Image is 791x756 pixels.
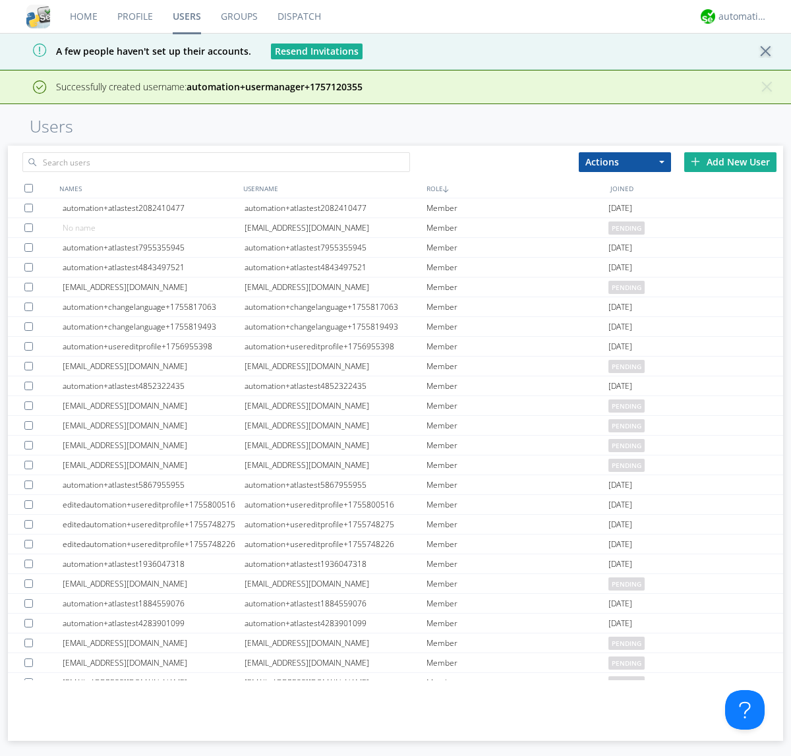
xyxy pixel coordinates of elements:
[63,436,245,455] div: [EMAIL_ADDRESS][DOMAIN_NAME]
[608,297,632,317] span: [DATE]
[426,436,608,455] div: Member
[245,436,426,455] div: [EMAIL_ADDRESS][DOMAIN_NAME]
[245,535,426,554] div: automation+usereditprofile+1755748226
[63,574,245,593] div: [EMAIL_ADDRESS][DOMAIN_NAME]
[245,416,426,435] div: [EMAIL_ADDRESS][DOMAIN_NAME]
[245,376,426,395] div: automation+atlastest4852322435
[608,399,645,413] span: pending
[245,515,426,534] div: automation+usereditprofile+1755748275
[245,396,426,415] div: [EMAIL_ADDRESS][DOMAIN_NAME]
[63,238,245,257] div: automation+atlastest7955355945
[271,44,363,59] button: Resend Invitations
[426,198,608,218] div: Member
[245,614,426,633] div: automation+atlastest4283901099
[8,317,783,337] a: automation+changelanguage+1755819493automation+changelanguage+1755819493Member[DATE]
[608,495,632,515] span: [DATE]
[8,337,783,357] a: automation+usereditprofile+1756955398automation+usereditprofile+1756955398Member[DATE]
[426,238,608,257] div: Member
[701,9,715,24] img: d2d01cd9b4174d08988066c6d424eccd
[8,515,783,535] a: editedautomation+usereditprofile+1755748275automation+usereditprofile+1755748275Member[DATE]
[426,416,608,435] div: Member
[63,297,245,316] div: automation+changelanguage+1755817063
[608,656,645,670] span: pending
[608,258,632,277] span: [DATE]
[426,317,608,336] div: Member
[426,277,608,297] div: Member
[608,554,632,574] span: [DATE]
[63,653,245,672] div: [EMAIL_ADDRESS][DOMAIN_NAME]
[245,317,426,336] div: automation+changelanguage+1755819493
[63,614,245,633] div: automation+atlastest4283901099
[426,574,608,593] div: Member
[608,419,645,432] span: pending
[608,676,645,689] span: pending
[63,222,96,233] span: No name
[63,594,245,613] div: automation+atlastest1884559076
[8,653,783,673] a: [EMAIL_ADDRESS][DOMAIN_NAME][EMAIL_ADDRESS][DOMAIN_NAME]Memberpending
[8,614,783,633] a: automation+atlastest4283901099automation+atlastest4283901099Member[DATE]
[608,317,632,337] span: [DATE]
[245,673,426,692] div: [EMAIL_ADDRESS][DOMAIN_NAME]
[245,554,426,573] div: automation+atlastest1936047318
[608,360,645,373] span: pending
[63,317,245,336] div: automation+changelanguage+1755819493
[245,297,426,316] div: automation+changelanguage+1755817063
[608,614,632,633] span: [DATE]
[718,10,768,23] div: automation+atlas
[607,179,791,198] div: JOINED
[245,238,426,257] div: automation+atlastest7955355945
[63,277,245,297] div: [EMAIL_ADDRESS][DOMAIN_NAME]
[245,633,426,653] div: [EMAIL_ADDRESS][DOMAIN_NAME]
[426,396,608,415] div: Member
[63,396,245,415] div: [EMAIL_ADDRESS][DOMAIN_NAME]
[245,337,426,356] div: automation+usereditprofile+1756955398
[8,554,783,574] a: automation+atlastest1936047318automation+atlastest1936047318Member[DATE]
[608,337,632,357] span: [DATE]
[608,221,645,235] span: pending
[725,690,765,730] iframe: Toggle Customer Support
[608,475,632,495] span: [DATE]
[187,80,363,93] strong: automation+usermanager+1757120355
[579,152,671,172] button: Actions
[63,495,245,514] div: editedautomation+usereditprofile+1755800516
[426,554,608,573] div: Member
[608,376,632,396] span: [DATE]
[8,357,783,376] a: [EMAIL_ADDRESS][DOMAIN_NAME][EMAIL_ADDRESS][DOMAIN_NAME]Memberpending
[63,535,245,554] div: editedautomation+usereditprofile+1755748226
[608,594,632,614] span: [DATE]
[8,198,783,218] a: automation+atlastest2082410477automation+atlastest2082410477Member[DATE]
[63,258,245,277] div: automation+atlastest4843497521
[608,637,645,650] span: pending
[8,455,783,475] a: [EMAIL_ADDRESS][DOMAIN_NAME][EMAIL_ADDRESS][DOMAIN_NAME]Memberpending
[8,238,783,258] a: automation+atlastest7955355945automation+atlastest7955355945Member[DATE]
[426,218,608,237] div: Member
[426,515,608,534] div: Member
[8,277,783,297] a: [EMAIL_ADDRESS][DOMAIN_NAME][EMAIL_ADDRESS][DOMAIN_NAME]Memberpending
[63,475,245,494] div: automation+atlastest5867955955
[63,633,245,653] div: [EMAIL_ADDRESS][DOMAIN_NAME]
[423,179,607,198] div: ROLE
[63,376,245,395] div: automation+atlastest4852322435
[426,614,608,633] div: Member
[426,357,608,376] div: Member
[10,45,251,57] span: A few people haven't set up their accounts.
[56,179,240,198] div: NAMES
[608,459,645,472] span: pending
[8,436,783,455] a: [EMAIL_ADDRESS][DOMAIN_NAME][EMAIL_ADDRESS][DOMAIN_NAME]Memberpending
[26,5,50,28] img: cddb5a64eb264b2086981ab96f4c1ba7
[63,198,245,218] div: automation+atlastest2082410477
[245,594,426,613] div: automation+atlastest1884559076
[608,515,632,535] span: [DATE]
[426,376,608,395] div: Member
[245,653,426,672] div: [EMAIL_ADDRESS][DOMAIN_NAME]
[245,218,426,237] div: [EMAIL_ADDRESS][DOMAIN_NAME]
[426,297,608,316] div: Member
[426,673,608,692] div: Member
[8,258,783,277] a: automation+atlastest4843497521automation+atlastest4843497521Member[DATE]
[63,337,245,356] div: automation+usereditprofile+1756955398
[608,577,645,591] span: pending
[56,80,363,93] span: Successfully created username:
[426,594,608,613] div: Member
[63,515,245,534] div: editedautomation+usereditprofile+1755748275
[8,633,783,653] a: [EMAIL_ADDRESS][DOMAIN_NAME][EMAIL_ADDRESS][DOMAIN_NAME]Memberpending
